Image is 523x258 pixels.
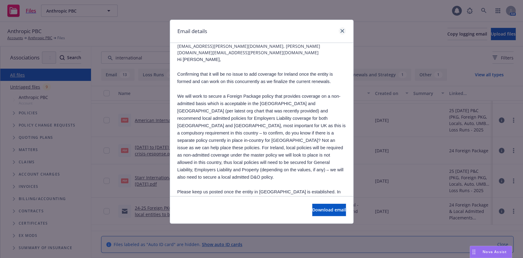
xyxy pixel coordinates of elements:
[470,246,478,258] div: Drag to move
[177,27,207,35] h1: Email details
[177,189,345,231] span: Please keep us posted once the entity in [GEOGRAPHIC_DATA] is established. In the meantime, to he...
[177,72,333,84] span: Confirming that it will be no issue to add coverage for Ireland once the entity is formed and can...
[312,204,346,216] button: Download email
[312,207,346,213] span: Download email
[177,94,346,180] span: We will work to secure a Foreign Package policy that provides coverage on a non-admitted basis wh...
[177,57,221,62] span: Hi [PERSON_NAME],
[483,249,507,254] span: Nova Assist
[339,27,346,35] a: close
[177,30,346,56] span: Cc: [PERSON_NAME][EMAIL_ADDRESS][PERSON_NAME][DOMAIN_NAME], [EMAIL_ADDRESS][DOMAIN_NAME], [PERSON...
[470,246,512,258] button: Nova Assist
